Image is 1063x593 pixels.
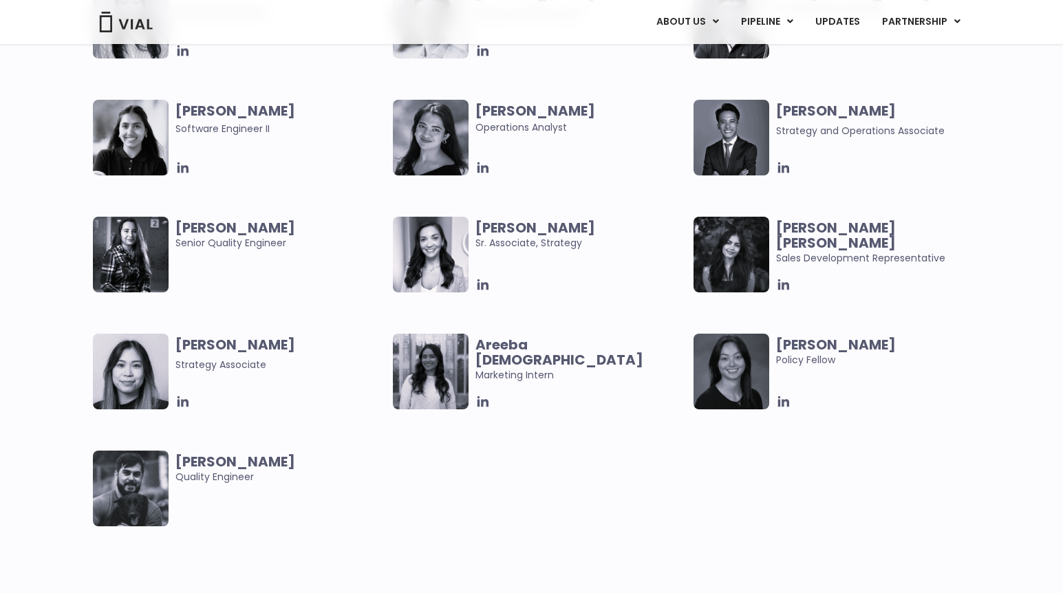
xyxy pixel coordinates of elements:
img: Image of smiling woman named Tanvi [93,100,169,175]
img: Headshot of smiling woman named Vanessa [93,334,169,409]
span: Sr. Associate, Strategy [475,220,687,250]
b: [PERSON_NAME] [PERSON_NAME] [776,218,896,252]
a: PIPELINEMenu Toggle [730,10,804,34]
b: [PERSON_NAME] [475,218,595,237]
span: Marketing Intern [475,337,687,382]
span: Strategy and Operations Associate [776,124,945,138]
b: [PERSON_NAME] [175,452,295,471]
img: Headshot of smiling man named Urann [694,100,769,175]
span: Software Engineer II [175,122,270,136]
span: Sales Development Representative [776,220,987,266]
img: Smiling woman named Areeba [393,334,469,409]
b: [PERSON_NAME] [175,218,295,237]
a: PARTNERSHIPMenu Toggle [871,10,971,34]
b: [PERSON_NAME] [175,101,295,120]
span: Operations Analyst [475,103,687,135]
b: [PERSON_NAME] [776,335,896,354]
b: [PERSON_NAME] [475,101,595,120]
b: Areeba [DEMOGRAPHIC_DATA] [475,335,643,369]
a: UPDATES [804,10,870,34]
img: Smiling woman named Claudia [694,334,769,409]
img: Vial Logo [98,12,153,32]
span: Senior Quality Engineer [175,220,387,250]
b: [PERSON_NAME] [175,335,295,354]
img: Headshot of smiling woman named Sharicka [393,100,469,175]
img: Smiling woman named Ana [393,217,469,292]
span: Quality Engineer [175,454,387,484]
b: [PERSON_NAME] [776,101,896,120]
span: Policy Fellow [776,337,987,367]
img: Man smiling posing for picture [93,451,169,526]
a: ABOUT USMenu Toggle [645,10,729,34]
img: Smiling woman named Harman [694,217,769,292]
span: Strategy Associate [175,358,266,371]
